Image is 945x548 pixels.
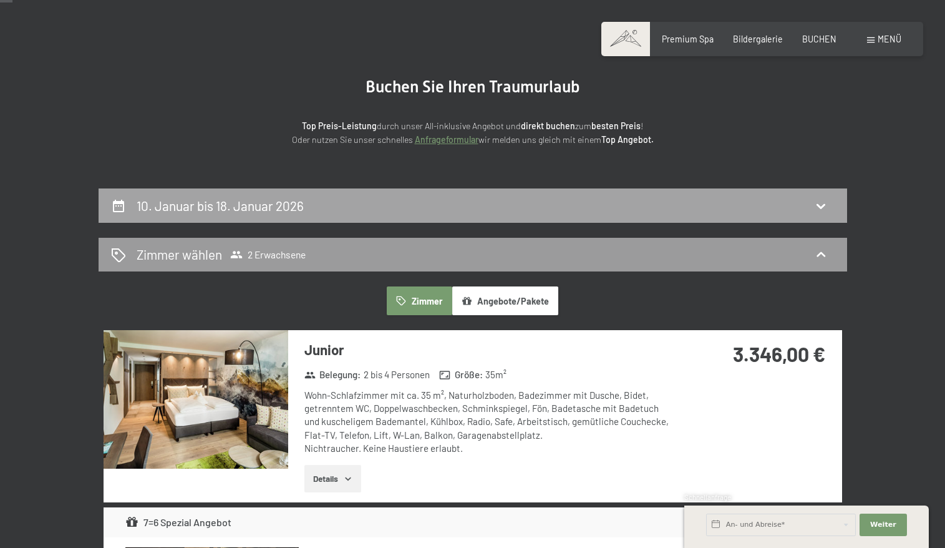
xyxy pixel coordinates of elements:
[302,120,377,131] strong: Top Preis-Leistung
[198,119,747,147] p: durch unser All-inklusive Angebot und zum ! Oder nutzen Sie unser schnelles wir melden uns gleich...
[439,368,483,381] strong: Größe :
[733,34,783,44] a: Bildergalerie
[304,465,361,492] button: Details
[304,389,676,455] div: Wohn-Schlafzimmer mit ca. 35 m², Naturholzboden, Badezimmer mit Dusche, Bidet, getrenntem WC, Dop...
[304,368,361,381] strong: Belegung :
[802,34,836,44] a: BUCHEN
[870,520,896,530] span: Weiter
[366,77,580,96] span: Buchen Sie Ihren Traumurlaub
[230,248,306,261] span: 2 Erwachsene
[684,493,731,501] span: Schnellanfrage
[104,330,288,469] img: mss_renderimg.php
[733,342,825,366] strong: 3.346,00 €
[878,34,901,44] span: Menü
[860,514,907,536] button: Weiter
[591,120,641,131] strong: besten Preis
[104,507,842,537] div: 7=6 Spezial Angebot3.346,00 €
[452,286,558,315] button: Angebote/Pakete
[415,134,478,145] a: Anfrageformular
[662,34,714,44] a: Premium Spa
[521,120,575,131] strong: direkt buchen
[601,134,654,145] strong: Top Angebot.
[304,340,676,360] h3: Junior
[125,515,231,530] div: 7=6 Spezial Angebot
[137,198,304,213] h2: 10. Januar bis 18. Januar 2026
[364,368,430,381] span: 2 bis 4 Personen
[137,245,222,263] h2: Zimmer wählen
[387,286,452,315] button: Zimmer
[485,368,506,381] span: 35 m²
